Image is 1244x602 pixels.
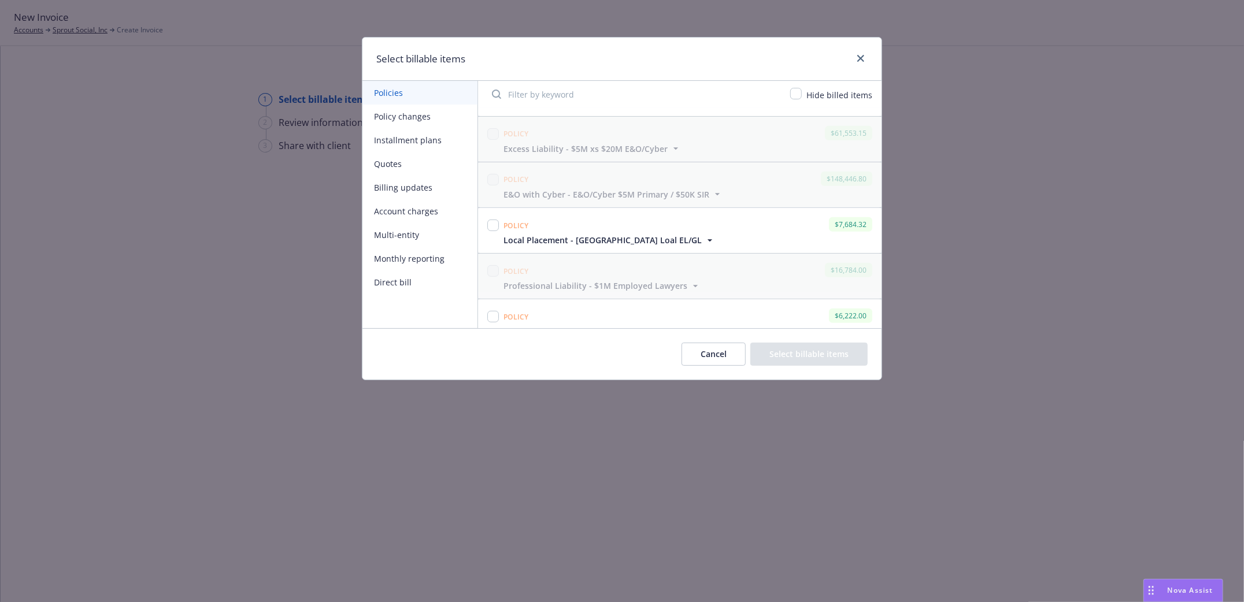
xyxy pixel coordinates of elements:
span: Hide billed items [806,90,872,101]
span: Policy [503,174,529,184]
button: Policy changes [362,105,477,128]
button: E&O with Cyber - E&O/Cyber $5M Primary / $50K SIR [503,188,723,200]
button: Cancel [682,343,746,366]
div: $7,684.32 [829,217,872,232]
div: $16,784.00 [825,263,872,277]
button: Installment plans [362,128,477,152]
button: Direct bill [362,270,477,294]
span: E&O with Cyber - E&O/Cyber $5M Primary / $50K SIR [503,188,709,200]
button: Monthly reporting [362,247,477,270]
span: Policy$16,784.00Professional Liability - $1M Employed Lawyers [478,254,882,299]
button: Billing updates [362,176,477,199]
span: Policy$61,553.15Excess Liability - $5M xs $20M E&O/Cyber [478,117,882,162]
input: Filter by keyword [485,83,783,106]
div: $61,553.15 [825,126,872,140]
span: Policy [503,312,529,322]
span: Policy [503,266,529,276]
span: Local Placement - [GEOGRAPHIC_DATA] Loal EL/GL [503,234,702,246]
div: $148,446.80 [821,172,872,186]
span: Kidnap and [PERSON_NAME] - $1M K&R [503,325,659,337]
div: Drag to move [1144,579,1158,601]
button: Professional Liability - $1M Employed Lawyers [503,280,701,292]
span: Policy [503,129,529,139]
div: $6,222.00 [829,309,872,323]
span: Excess Liability - $5M xs $20M E&O/Cyber [503,143,668,155]
button: Multi-entity [362,223,477,247]
button: Account charges [362,199,477,223]
button: Kidnap and [PERSON_NAME] - $1M K&R [503,325,673,337]
span: Policy [503,221,529,231]
button: Nova Assist [1143,579,1223,602]
button: Quotes [362,152,477,176]
span: Professional Liability - $1M Employed Lawyers [503,280,687,292]
span: Policy$148,446.80E&O with Cyber - E&O/Cyber $5M Primary / $50K SIR [478,162,882,207]
button: Excess Liability - $5M xs $20M E&O/Cyber [503,143,682,155]
span: Nova Assist [1168,585,1213,595]
a: close [854,51,868,65]
button: Local Placement - [GEOGRAPHIC_DATA] Loal EL/GL [503,234,716,246]
h1: Select billable items [376,51,465,66]
button: Policies [362,81,477,105]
